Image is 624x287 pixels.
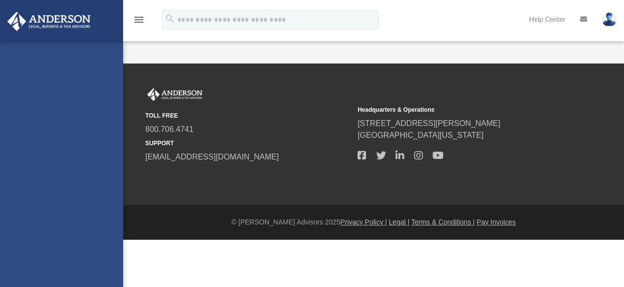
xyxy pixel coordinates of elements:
small: TOLL FREE [145,111,351,120]
img: Anderson Advisors Platinum Portal [145,88,204,101]
a: [STREET_ADDRESS][PERSON_NAME] [358,119,500,128]
a: 800.706.4741 [145,125,194,133]
img: Anderson Advisors Platinum Portal [4,12,94,31]
img: User Pic [602,12,617,27]
a: [GEOGRAPHIC_DATA][US_STATE] [358,131,484,139]
a: Terms & Conditions | [411,218,475,226]
a: Pay Invoices [477,218,516,226]
a: menu [133,19,145,26]
i: menu [133,14,145,26]
small: SUPPORT [145,139,351,148]
small: Headquarters & Operations [358,105,563,114]
a: [EMAIL_ADDRESS][DOMAIN_NAME] [145,153,279,161]
a: Privacy Policy | [340,218,387,226]
div: © [PERSON_NAME] Advisors 2025 [123,217,624,227]
i: search [164,13,175,24]
a: Legal | [389,218,410,226]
